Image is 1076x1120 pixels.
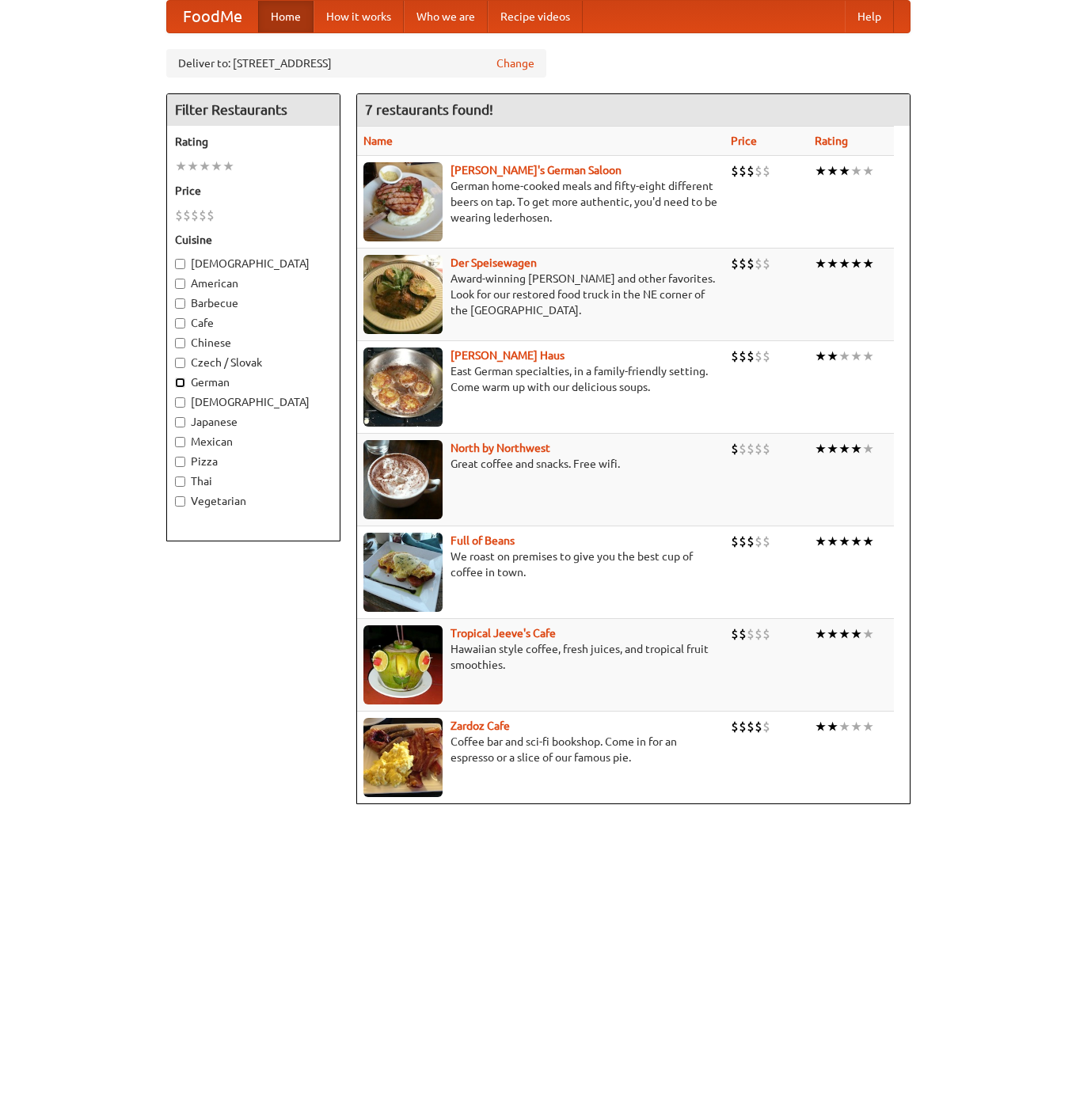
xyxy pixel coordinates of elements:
label: Vegetarian [175,493,332,509]
li: $ [762,162,770,180]
li: ★ [199,158,211,175]
li: $ [755,347,762,365]
li: $ [747,162,755,180]
li: ★ [850,718,862,735]
li: ★ [850,255,862,272]
li: ★ [838,162,850,180]
li: ★ [862,625,874,643]
img: jeeves.jpg [363,625,443,704]
li: $ [762,440,770,457]
li: $ [731,255,739,272]
label: Thai [175,473,332,489]
input: Czech / Slovak [175,358,185,368]
input: Vegetarian [175,496,185,507]
input: American [175,279,185,289]
li: $ [739,718,747,735]
li: ★ [838,718,850,735]
a: Tropical Jeeve's Cafe [451,627,556,640]
h5: Rating [175,134,332,150]
img: zardoz.jpg [363,718,443,797]
a: North by Northwest [451,442,550,454]
a: Der Speisewagen [451,256,537,269]
li: ★ [827,162,838,180]
li: $ [755,162,762,180]
img: north.jpg [363,440,443,519]
li: $ [207,207,215,224]
p: Award-winning [PERSON_NAME] and other favorites. Look for our restored food truck in the NE corne... [363,271,718,318]
p: Coffee bar and sci-fi bookshop. Come in for an espresso or a slice of our famous pie. [363,734,718,765]
li: $ [199,207,207,224]
h5: Cuisine [175,232,332,248]
input: Thai [175,476,185,487]
li: $ [762,625,770,643]
input: Pizza [175,457,185,467]
li: $ [747,533,755,550]
label: Czech / Slovak [175,355,332,370]
input: [DEMOGRAPHIC_DATA] [175,397,185,408]
a: Recipe videos [488,1,583,32]
li: $ [755,718,762,735]
li: $ [762,255,770,272]
li: $ [731,440,739,457]
input: Chinese [175,338,185,348]
li: $ [747,255,755,272]
p: German home-cooked meals and fifty-eight different beers on tap. To get more authentic, you'd nee... [363,178,718,226]
li: ★ [850,162,862,180]
p: Hawaiian style coffee, fresh juices, and tropical fruit smoothies. [363,641,718,673]
a: Change [496,55,534,71]
a: Price [731,135,757,147]
li: $ [731,718,739,735]
li: $ [755,255,762,272]
li: ★ [838,440,850,457]
li: ★ [815,533,827,550]
label: [DEMOGRAPHIC_DATA] [175,394,332,410]
img: kohlhaus.jpg [363,347,443,427]
li: $ [739,162,747,180]
div: Deliver to: [STREET_ADDRESS] [166,49,546,78]
li: ★ [862,440,874,457]
a: FoodMe [167,1,258,32]
input: [DEMOGRAPHIC_DATA] [175,259,185,269]
ng-pluralize: 7 restaurants found! [365,102,493,117]
b: [PERSON_NAME]'s German Saloon [451,164,622,177]
li: $ [747,625,755,643]
li: ★ [827,440,838,457]
a: How it works [314,1,404,32]
li: $ [175,207,183,224]
li: ★ [815,718,827,735]
li: ★ [850,625,862,643]
li: $ [739,440,747,457]
li: $ [191,207,199,224]
b: Zardoz Cafe [451,719,510,732]
li: ★ [211,158,222,175]
li: $ [739,625,747,643]
li: ★ [815,625,827,643]
li: ★ [838,255,850,272]
li: ★ [827,533,838,550]
img: speisewagen.jpg [363,255,443,334]
input: Mexican [175,437,185,447]
li: $ [755,440,762,457]
li: $ [731,347,739,365]
a: Who we are [404,1,488,32]
li: ★ [827,625,838,643]
a: Home [258,1,314,32]
li: ★ [862,718,874,735]
p: East German specialties, in a family-friendly setting. Come warm up with our delicious soups. [363,363,718,395]
label: American [175,275,332,291]
label: Japanese [175,414,332,430]
li: $ [739,533,747,550]
li: ★ [850,440,862,457]
li: ★ [838,347,850,365]
p: We roast on premises to give you the best cup of coffee in town. [363,549,718,580]
label: German [175,374,332,390]
li: $ [731,533,739,550]
li: ★ [815,255,827,272]
a: Rating [815,135,848,147]
li: ★ [862,347,874,365]
li: ★ [187,158,199,175]
li: $ [731,162,739,180]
